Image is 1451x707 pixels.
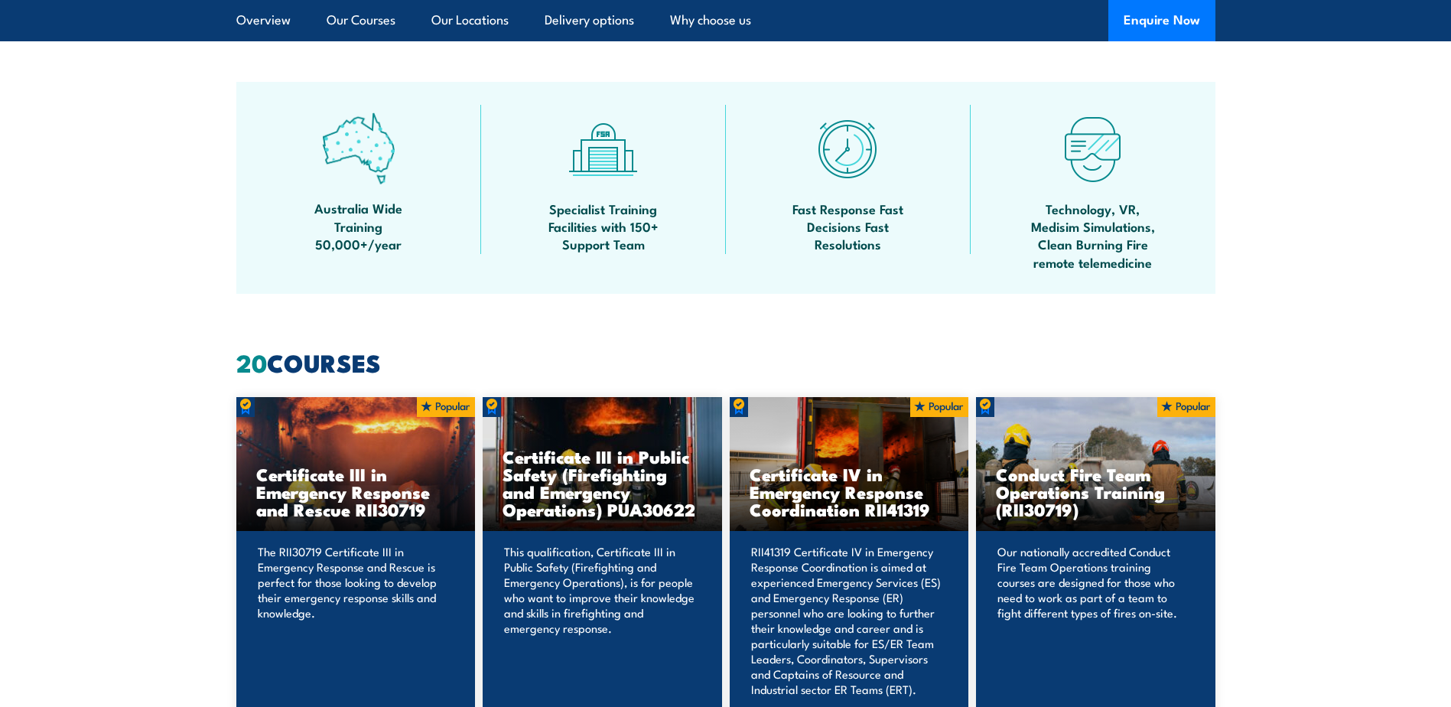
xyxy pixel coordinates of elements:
span: Technology, VR, Medisim Simulations, Clean Burning Fire remote telemedicine [1024,200,1162,272]
img: auswide-icon [322,112,395,185]
strong: 20 [236,343,267,381]
span: Specialist Training Facilities with 150+ Support Team [535,200,672,253]
p: This qualification, Certificate III in Public Safety (Firefighting and Emergency Operations), is ... [504,544,696,697]
h3: Certificate IV in Emergency Response Coordination RII41319 [750,465,949,518]
span: Australia Wide Training 50,000+/year [290,199,428,252]
img: facilities-icon [567,112,639,185]
h3: Certificate III in Emergency Response and Rescue RII30719 [256,465,456,518]
p: RII41319 Certificate IV in Emergency Response Coordination is aimed at experienced Emergency Serv... [751,544,943,697]
img: tech-icon [1056,112,1129,185]
p: The RII30719 Certificate III in Emergency Response and Rescue is perfect for those looking to dev... [258,544,450,697]
p: Our nationally accredited Conduct Fire Team Operations training courses are designed for those wh... [997,544,1189,697]
img: fast-icon [812,112,884,185]
span: Fast Response Fast Decisions Fast Resolutions [779,200,917,253]
h2: COURSES [236,351,1215,373]
h3: Certificate III in Public Safety (Firefighting and Emergency Operations) PUA30622 [503,448,702,518]
h3: Conduct Fire Team Operations Training (RII30719) [996,465,1196,518]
